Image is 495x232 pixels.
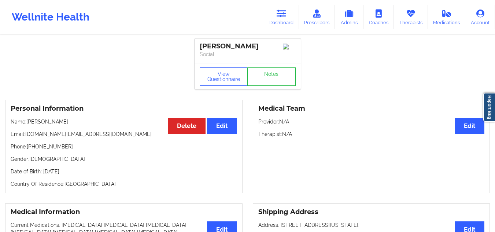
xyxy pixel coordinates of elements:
[11,155,237,163] p: Gender: [DEMOGRAPHIC_DATA]
[258,104,485,113] h3: Medical Team
[11,180,237,188] p: Country Of Residence: [GEOGRAPHIC_DATA]
[299,5,335,29] a: Prescribers
[335,5,363,29] a: Admins
[363,5,394,29] a: Coaches
[11,130,237,138] p: Email: [DOMAIN_NAME][EMAIL_ADDRESS][DOMAIN_NAME]
[283,44,296,49] img: Image%2Fplaceholer-image.png
[200,67,248,86] button: View Questionnaire
[483,93,495,122] a: Report Bug
[207,118,237,134] button: Edit
[168,118,206,134] button: Delete
[11,143,237,150] p: Phone: [PHONE_NUMBER]
[465,5,495,29] a: Account
[200,51,296,58] p: Social
[455,118,484,134] button: Edit
[200,42,296,51] div: [PERSON_NAME]
[394,5,428,29] a: Therapists
[247,67,296,86] a: Notes
[258,208,485,216] h3: Shipping Address
[11,168,237,175] p: Date of Birth: [DATE]
[258,130,485,138] p: Therapist: N/A
[11,118,237,125] p: Name: [PERSON_NAME]
[258,118,485,125] p: Provider: N/A
[264,5,299,29] a: Dashboard
[258,221,485,229] p: Address: [STREET_ADDRESS][US_STATE].
[428,5,466,29] a: Medications
[11,104,237,113] h3: Personal Information
[11,208,237,216] h3: Medical Information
